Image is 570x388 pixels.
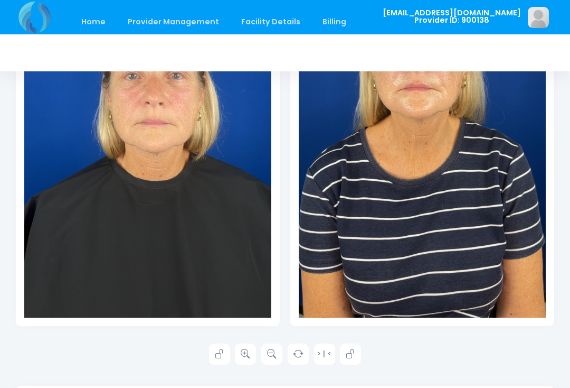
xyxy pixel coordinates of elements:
[71,10,116,34] a: Home
[528,7,549,28] img: image
[231,10,311,34] a: Facility Details
[314,344,335,365] a: > | <
[383,9,521,24] span: [EMAIL_ADDRESS][DOMAIN_NAME] Provider ID: 900138
[358,10,399,34] a: Staff
[312,10,357,34] a: Billing
[117,10,229,34] a: Provider Management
